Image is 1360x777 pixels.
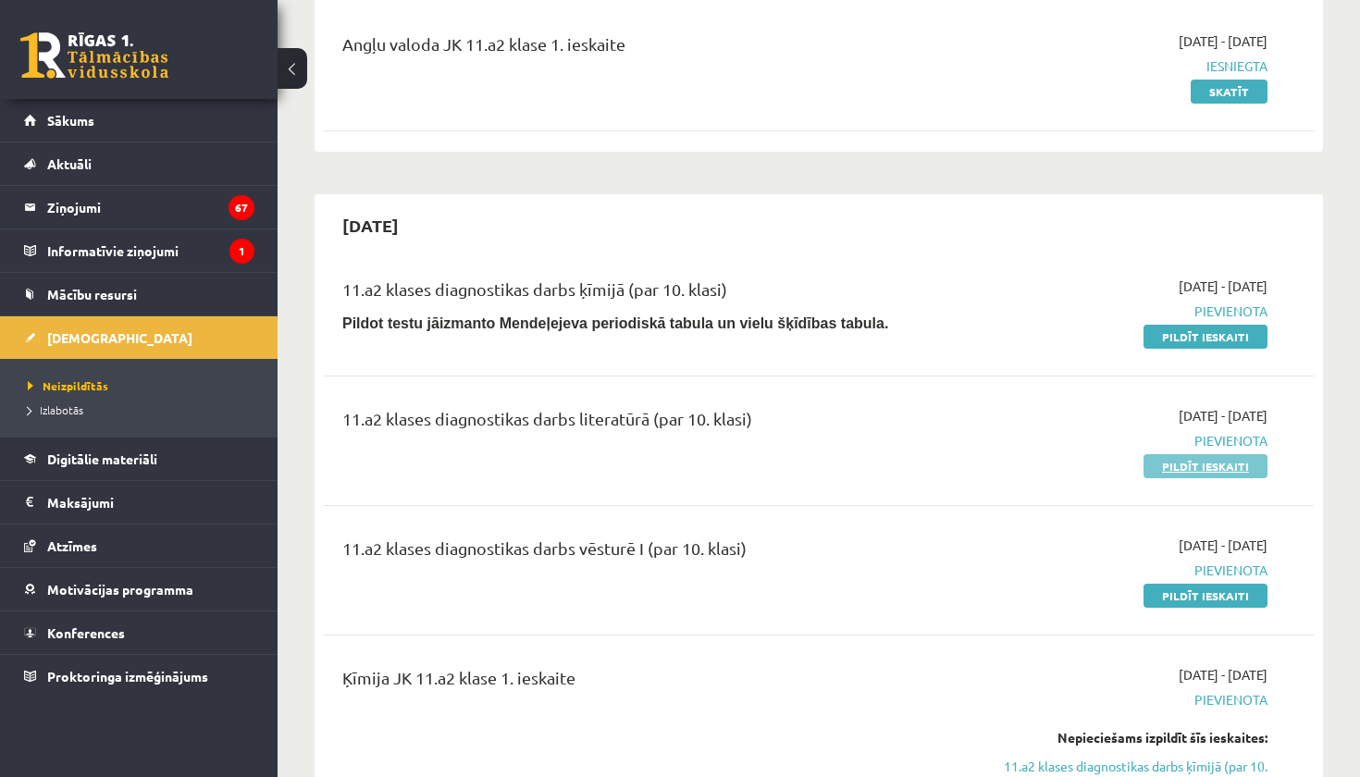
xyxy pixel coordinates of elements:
[28,378,108,393] span: Neizpildītās
[342,277,950,311] div: 11.a2 klases diagnostikas darbs ķīmijā (par 10. klasi)
[47,286,137,302] span: Mācību resursi
[24,229,254,272] a: Informatīvie ziņojumi1
[47,481,254,524] legend: Maksājumi
[47,329,192,346] span: [DEMOGRAPHIC_DATA]
[1179,665,1267,684] span: [DATE] - [DATE]
[28,377,259,394] a: Neizpildītās
[24,438,254,480] a: Digitālie materiāli
[342,536,950,570] div: 11.a2 klases diagnostikas darbs vēsturē I (par 10. klasi)
[978,431,1267,450] span: Pievienota
[978,561,1267,580] span: Pievienota
[47,112,94,129] span: Sākums
[1179,536,1267,555] span: [DATE] - [DATE]
[47,155,92,172] span: Aktuāli
[1144,454,1267,478] a: Pildīt ieskaiti
[229,195,254,220] i: 67
[342,315,888,331] b: Pildot testu jāizmanto Mendeļejeva periodiskā tabula un vielu šķīdības tabula.
[24,655,254,697] a: Proktoringa izmēģinājums
[1179,31,1267,51] span: [DATE] - [DATE]
[978,56,1267,76] span: Iesniegta
[1191,80,1267,104] a: Skatīt
[978,302,1267,321] span: Pievienota
[47,581,193,598] span: Motivācijas programma
[47,537,97,554] span: Atzīmes
[1179,406,1267,425] span: [DATE] - [DATE]
[24,142,254,185] a: Aktuāli
[47,668,208,684] span: Proktoringa izmēģinājums
[24,99,254,142] a: Sākums
[1144,584,1267,608] a: Pildīt ieskaiti
[47,624,125,641] span: Konferences
[1144,325,1267,349] a: Pildīt ieskaiti
[978,690,1267,709] span: Pievienota
[28,402,83,417] span: Izlabotās
[229,239,254,264] i: 1
[1179,277,1267,296] span: [DATE] - [DATE]
[20,32,168,79] a: Rīgas 1. Tālmācības vidusskola
[24,568,254,610] a: Motivācijas programma
[324,203,417,247] h2: [DATE]
[24,611,254,654] a: Konferences
[24,316,254,359] a: [DEMOGRAPHIC_DATA]
[28,401,259,418] a: Izlabotās
[342,31,950,66] div: Angļu valoda JK 11.a2 klase 1. ieskaite
[342,665,950,699] div: Ķīmija JK 11.a2 klase 1. ieskaite
[24,186,254,228] a: Ziņojumi67
[24,524,254,567] a: Atzīmes
[978,728,1267,747] div: Nepieciešams izpildīt šīs ieskaites:
[47,186,254,228] legend: Ziņojumi
[47,450,157,467] span: Digitālie materiāli
[47,229,254,272] legend: Informatīvie ziņojumi
[342,406,950,440] div: 11.a2 klases diagnostikas darbs literatūrā (par 10. klasi)
[24,481,254,524] a: Maksājumi
[24,273,254,315] a: Mācību resursi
